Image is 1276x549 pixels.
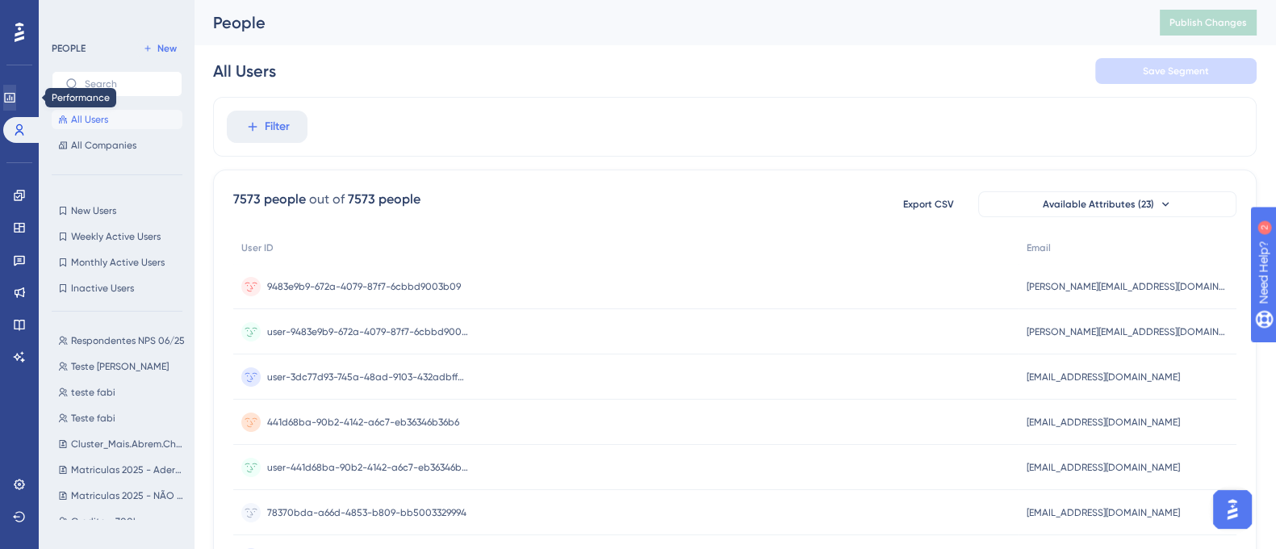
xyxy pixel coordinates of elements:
button: Export CSV [888,191,969,217]
button: Teste fabi [52,409,192,428]
iframe: UserGuiding AI Assistant Launcher [1208,485,1257,534]
div: 7573 people [233,190,306,209]
div: People [213,11,1119,34]
button: teste fabi [52,383,192,402]
span: Matriculas 2025 - Aderentes [71,463,186,476]
span: Credito - 700k [71,515,138,528]
button: Weekly Active Users [52,227,182,246]
span: user-9483e9b9-672a-4079-87f7-6cbbd9003b09 [267,325,469,338]
span: Respondentes NPS 06/25 [71,334,185,347]
span: teste fabi [71,386,115,399]
button: All Users [52,110,182,129]
button: Matriculas 2025 - NÃO Aderentes [52,486,192,505]
span: user-3dc77d93-745a-48ad-9103-432adbffe263 [267,371,469,383]
button: Respondentes NPS 06/25 [52,331,192,350]
button: Filter [227,111,307,143]
div: PEOPLE [52,42,86,55]
button: Cluster_Mais.Abrem.Chamados.Suporte [52,434,192,454]
button: New Users [52,201,182,220]
span: Teste fabi [71,412,115,425]
button: Publish Changes [1160,10,1257,36]
div: All Users [213,60,276,82]
span: Monthly Active Users [71,256,165,269]
button: Matriculas 2025 - Aderentes [52,460,192,480]
span: 78370bda-a66d-4853-b809-bb5003329994 [267,506,466,519]
span: Email [1027,241,1051,254]
span: Filter [265,117,290,136]
button: Inactive Users [52,279,182,298]
span: [EMAIL_ADDRESS][DOMAIN_NAME] [1027,461,1180,474]
span: Export CSV [903,198,954,211]
span: User ID [241,241,274,254]
span: New Users [71,204,116,217]
span: Matriculas 2025 - NÃO Aderentes [71,489,186,502]
div: 2 [112,8,117,21]
span: Publish Changes [1169,16,1247,29]
span: All Companies [71,139,136,152]
div: 7573 people [348,190,420,209]
span: Need Help? [38,4,101,23]
span: [EMAIL_ADDRESS][DOMAIN_NAME] [1027,371,1180,383]
span: Available Attributes (23) [1043,198,1154,211]
button: Available Attributes (23) [978,191,1236,217]
span: [PERSON_NAME][EMAIL_ADDRESS][DOMAIN_NAME] [1027,280,1228,293]
span: [EMAIL_ADDRESS][DOMAIN_NAME] [1027,506,1180,519]
span: 9483e9b9-672a-4079-87f7-6cbbd9003b09 [267,280,461,293]
span: 441d68ba-90b2-4142-a6c7-eb36346b36b6 [267,416,459,429]
input: Search [85,78,169,90]
span: All Users [71,113,108,126]
button: Teste [PERSON_NAME] [52,357,192,376]
button: Credito - 700k [52,512,192,531]
span: New [157,42,177,55]
button: All Companies [52,136,182,155]
span: Inactive Users [71,282,134,295]
span: Weekly Active Users [71,230,161,243]
button: Monthly Active Users [52,253,182,272]
button: Save Segment [1095,58,1257,84]
span: Teste [PERSON_NAME] [71,360,169,373]
button: New [137,39,182,58]
div: out of [309,190,345,209]
span: Save Segment [1143,65,1209,78]
span: Cluster_Mais.Abrem.Chamados.Suporte [71,438,186,451]
span: [EMAIL_ADDRESS][DOMAIN_NAME] [1027,416,1180,429]
span: user-441d68ba-90b2-4142-a6c7-eb36346b36b6 [267,461,469,474]
span: [PERSON_NAME][EMAIL_ADDRESS][DOMAIN_NAME] [1027,325,1228,338]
